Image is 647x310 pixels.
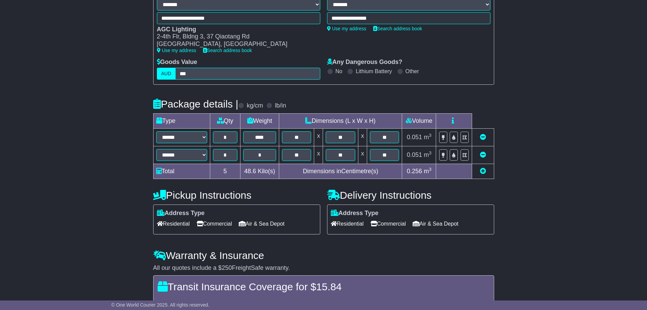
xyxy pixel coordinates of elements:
label: Goods Value [157,59,197,66]
span: 15.84 [316,281,342,292]
td: Qty [210,113,240,128]
span: Residential [331,218,364,229]
td: x [358,128,367,146]
span: 0.051 [407,151,422,158]
td: Kilo(s) [240,164,279,179]
td: Dimensions (L x W x H) [279,113,402,128]
sup: 3 [429,150,432,156]
td: x [358,146,367,164]
h4: Pickup Instructions [153,190,320,201]
label: Other [406,68,419,75]
a: Add new item [480,168,486,175]
span: © One World Courier 2025. All rights reserved. [111,302,210,308]
sup: 3 [429,133,432,138]
a: Remove this item [480,134,486,141]
div: All our quotes include a $ FreightSafe warranty. [153,264,494,272]
td: Weight [240,113,279,128]
a: Use my address [327,26,366,31]
a: Remove this item [480,151,486,158]
td: x [314,146,323,164]
td: 5 [210,164,240,179]
span: Commercial [371,218,406,229]
h4: Delivery Instructions [327,190,494,201]
span: Commercial [197,218,232,229]
span: Residential [157,218,190,229]
td: Dimensions in Centimetre(s) [279,164,402,179]
a: Search address book [203,48,252,53]
label: AUD [157,68,176,80]
div: [GEOGRAPHIC_DATA], [GEOGRAPHIC_DATA] [157,40,313,48]
label: Any Dangerous Goods? [327,59,402,66]
label: Address Type [157,210,205,217]
sup: 3 [429,167,432,172]
label: kg/cm [247,102,263,110]
h4: Transit Insurance Coverage for $ [158,281,490,292]
span: 48.6 [244,168,256,175]
td: Total [153,164,210,179]
label: Address Type [331,210,379,217]
td: Volume [402,113,436,128]
span: 250 [222,264,232,271]
a: Use my address [157,48,196,53]
span: 0.256 [407,168,422,175]
span: Air & Sea Depot [413,218,459,229]
label: No [336,68,342,75]
span: m [424,151,432,158]
h4: Warranty & Insurance [153,250,494,261]
td: Type [153,113,210,128]
h4: Package details | [153,98,238,110]
td: x [314,128,323,146]
span: 0.051 [407,134,422,141]
div: 2-4th Flr, Bldng 3, 37 Qiaotang Rd [157,33,313,40]
label: Lithium Battery [356,68,392,75]
span: Air & Sea Depot [239,218,285,229]
span: m [424,134,432,141]
div: AGC Lighting [157,26,313,33]
span: m [424,168,432,175]
a: Search address book [373,26,422,31]
label: lb/in [275,102,286,110]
